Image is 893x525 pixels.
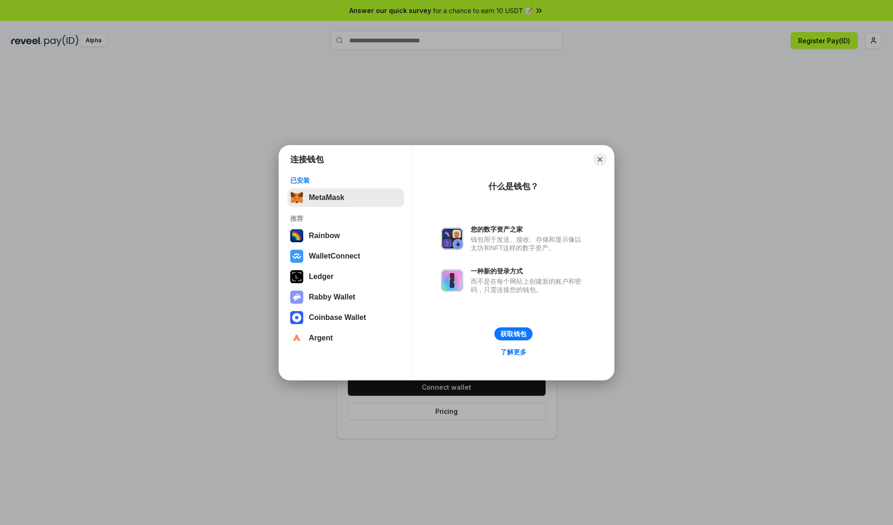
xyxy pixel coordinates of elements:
[290,332,303,345] img: svg+xml,%3Csvg%20width%3D%2228%22%20height%3D%2228%22%20viewBox%3D%220%200%2028%2028%22%20fill%3D...
[471,225,586,233] div: 您的数字资产之家
[488,181,539,192] div: 什么是钱包？
[290,191,303,204] img: svg+xml,%3Csvg%20fill%3D%22none%22%20height%3D%2233%22%20viewBox%3D%220%200%2035%2033%22%20width%...
[287,267,404,286] button: Ledger
[309,334,333,342] div: Argent
[593,153,606,166] button: Close
[309,293,355,301] div: Rabby Wallet
[471,277,586,294] div: 而不是在每个网站上创建新的账户和密码，只需连接您的钱包。
[287,329,404,347] button: Argent
[290,250,303,263] img: svg+xml,%3Csvg%20width%3D%2228%22%20height%3D%2228%22%20viewBox%3D%220%200%2028%2028%22%20fill%3D...
[290,176,401,185] div: 已安装
[290,229,303,242] img: svg+xml,%3Csvg%20width%3D%22120%22%20height%3D%22120%22%20viewBox%3D%220%200%20120%20120%22%20fil...
[309,313,366,322] div: Coinbase Wallet
[287,226,404,245] button: Rainbow
[287,308,404,327] button: Coinbase Wallet
[500,348,526,356] div: 了解更多
[290,311,303,324] img: svg+xml,%3Csvg%20width%3D%2228%22%20height%3D%2228%22%20viewBox%3D%220%200%2028%2028%22%20fill%3D...
[494,327,533,340] button: 获取钱包
[309,252,360,260] div: WalletConnect
[290,291,303,304] img: svg+xml,%3Csvg%20xmlns%3D%22http%3A%2F%2Fwww.w3.org%2F2000%2Fsvg%22%20fill%3D%22none%22%20viewBox...
[495,346,532,358] a: 了解更多
[500,330,526,338] div: 获取钱包
[309,272,333,281] div: Ledger
[441,227,463,250] img: svg+xml,%3Csvg%20xmlns%3D%22http%3A%2F%2Fwww.w3.org%2F2000%2Fsvg%22%20fill%3D%22none%22%20viewBox...
[287,247,404,266] button: WalletConnect
[471,267,586,275] div: 一种新的登录方式
[290,214,401,223] div: 推荐
[290,270,303,283] img: svg+xml,%3Csvg%20xmlns%3D%22http%3A%2F%2Fwww.w3.org%2F2000%2Fsvg%22%20width%3D%2228%22%20height%3...
[309,193,344,202] div: MetaMask
[441,269,463,292] img: svg+xml,%3Csvg%20xmlns%3D%22http%3A%2F%2Fwww.w3.org%2F2000%2Fsvg%22%20fill%3D%22none%22%20viewBox...
[287,288,404,306] button: Rabby Wallet
[290,154,324,165] h1: 连接钱包
[309,232,340,240] div: Rainbow
[287,188,404,207] button: MetaMask
[471,235,586,252] div: 钱包用于发送、接收、存储和显示像以太坊和NFT这样的数字资产。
